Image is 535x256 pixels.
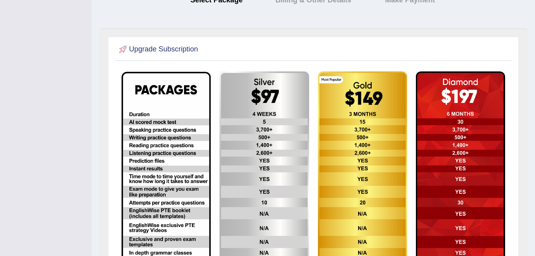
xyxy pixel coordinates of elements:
h2: Upgrade Subscription [117,43,198,55]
